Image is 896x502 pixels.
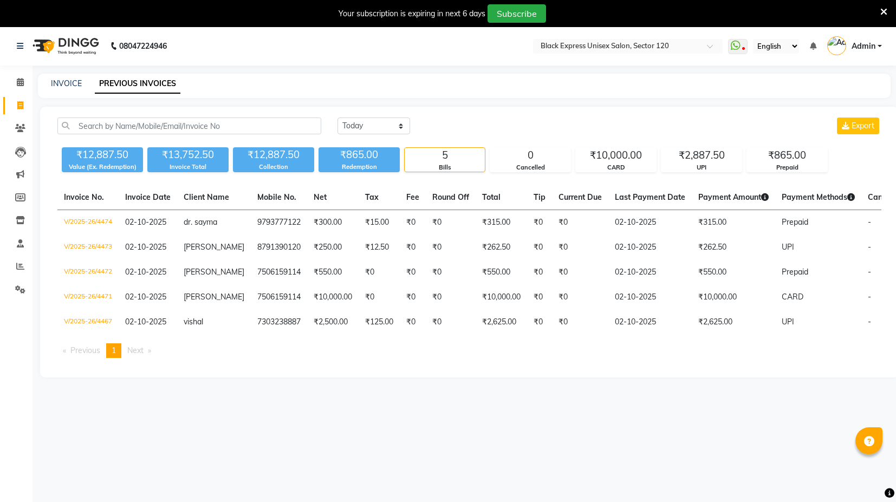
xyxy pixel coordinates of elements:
td: ₹0 [527,260,552,285]
span: 02-10-2025 [125,217,166,227]
td: 02-10-2025 [608,235,692,260]
span: [PERSON_NAME] [184,292,244,302]
td: ₹550.00 [692,260,775,285]
td: V/2025-26/4472 [57,260,119,285]
div: 5 [405,148,485,163]
span: Net [314,192,327,202]
td: ₹0 [552,285,608,310]
td: 02-10-2025 [608,285,692,310]
span: Next [127,345,144,355]
td: V/2025-26/4467 [57,310,119,335]
td: ₹0 [527,235,552,260]
div: ₹10,000.00 [576,148,656,163]
div: CARD [576,163,656,172]
div: ₹12,887.50 [233,147,314,162]
td: ₹2,625.00 [476,310,527,335]
button: Export [837,118,879,134]
td: 02-10-2025 [608,210,692,236]
td: ₹0 [426,235,476,260]
td: V/2025-26/4473 [57,235,119,260]
td: ₹0 [400,260,426,285]
span: vishal [184,317,203,327]
div: ₹2,887.50 [661,148,742,163]
div: Invoice Total [147,162,229,172]
div: Value (Ex. Redemption) [62,162,143,172]
div: Bills [405,163,485,172]
td: ₹0 [426,210,476,236]
a: PREVIOUS INVOICES [95,74,180,94]
span: Total [482,192,501,202]
input: Search by Name/Mobile/Email/Invoice No [57,118,321,134]
td: 02-10-2025 [608,260,692,285]
span: Admin [852,41,875,52]
span: - [868,242,871,252]
div: 0 [490,148,570,163]
td: ₹10,000.00 [476,285,527,310]
td: ₹2,500.00 [307,310,359,335]
a: INVOICE [51,79,82,88]
div: Your subscription is expiring in next 6 days [339,8,485,19]
td: ₹250.00 [307,235,359,260]
span: Round Off [432,192,469,202]
span: CARD [782,292,803,302]
span: - [868,217,871,227]
td: ₹315.00 [692,210,775,236]
td: ₹262.50 [692,235,775,260]
span: Invoice Date [125,192,171,202]
td: ₹0 [527,285,552,310]
div: ₹865.00 [747,148,827,163]
span: Tip [534,192,546,202]
img: logo [28,31,102,61]
span: Invoice No. [64,192,104,202]
div: ₹13,752.50 [147,147,229,162]
td: ₹262.50 [476,235,527,260]
div: UPI [661,163,742,172]
div: Cancelled [490,163,570,172]
td: ₹0 [426,260,476,285]
span: 02-10-2025 [125,317,166,327]
span: Payment Methods [782,192,855,202]
span: Previous [70,345,100,355]
span: Last Payment Date [615,192,685,202]
td: 7303238887 [251,310,307,335]
b: 08047224946 [119,31,167,61]
td: 7506159114 [251,260,307,285]
td: ₹10,000.00 [307,285,359,310]
td: ₹300.00 [307,210,359,236]
button: Subscribe [488,4,546,23]
div: ₹865.00 [319,147,400,162]
td: V/2025-26/4474 [57,210,119,236]
td: 8791390120 [251,235,307,260]
span: - [868,267,871,277]
span: UPI [782,317,794,327]
td: 9793777122 [251,210,307,236]
td: ₹550.00 [476,260,527,285]
div: Collection [233,162,314,172]
span: - [868,292,871,302]
td: ₹0 [552,260,608,285]
div: ₹12,887.50 [62,147,143,162]
span: 02-10-2025 [125,267,166,277]
span: Mobile No. [257,192,296,202]
nav: Pagination [57,343,881,358]
td: ₹0 [400,310,426,335]
td: ₹315.00 [476,210,527,236]
td: ₹550.00 [307,260,359,285]
div: Prepaid [747,163,827,172]
td: ₹0 [426,285,476,310]
span: Export [852,121,874,131]
span: [PERSON_NAME] [184,267,244,277]
td: ₹125.00 [359,310,400,335]
iframe: chat widget [850,459,885,491]
img: Admin [827,36,846,55]
span: 1 [112,345,116,355]
td: ₹0 [426,310,476,335]
span: [PERSON_NAME] [184,242,244,252]
span: Prepaid [782,267,808,277]
td: ₹0 [552,310,608,335]
td: ₹2,625.00 [692,310,775,335]
td: ₹0 [552,235,608,260]
span: - [868,317,871,327]
span: Payment Amount [698,192,769,202]
td: ₹15.00 [359,210,400,236]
